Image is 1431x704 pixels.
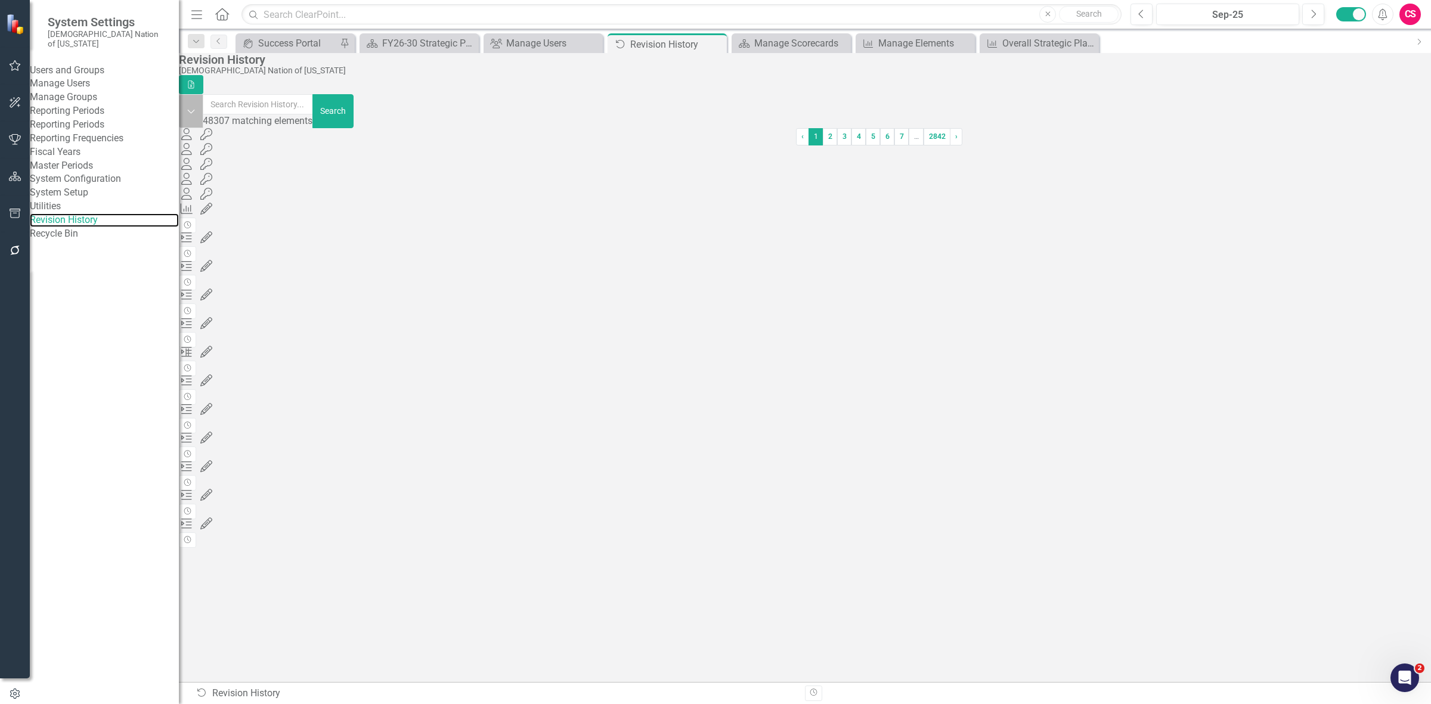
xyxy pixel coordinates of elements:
[363,36,476,51] a: FY26-30 Strategic Plan
[179,66,1425,75] div: [DEMOGRAPHIC_DATA] Nation of [US_STATE]
[801,132,804,141] span: ‹
[924,128,950,145] a: 2842
[809,128,823,145] span: 1
[203,114,314,128] div: 48307 matching elements
[866,128,880,145] a: 5
[312,94,354,128] button: Search
[823,128,837,145] a: 2
[1002,36,1096,51] div: Overall Strategic Plan 26-31 Status Summary
[1076,9,1102,18] span: Search
[258,36,337,51] div: Success Portal
[30,145,179,159] a: Fiscal Years
[837,128,851,145] a: 3
[196,687,796,700] div: Revision History
[30,64,179,77] div: Users and Groups
[1390,663,1419,692] iframe: Intercom live chat
[30,132,179,145] a: Reporting Frequencies
[30,200,179,213] div: Utilities
[30,186,179,200] a: System Setup
[241,4,1122,25] input: Search ClearPoint...
[955,132,958,141] span: ›
[238,36,337,51] a: Success Portal
[48,29,167,49] small: [DEMOGRAPHIC_DATA] Nation of [US_STATE]
[487,36,600,51] a: Manage Users
[6,14,27,35] img: ClearPoint Strategy
[983,36,1096,51] a: Overall Strategic Plan 26-31 Status Summary
[894,128,909,145] a: 7
[30,227,179,241] a: Recycle Bin
[1156,4,1299,25] button: Sep-25
[630,37,724,52] div: Revision History
[1059,6,1119,23] button: Search
[735,36,848,51] a: Manage Scorecards
[1160,8,1295,22] div: Sep-25
[30,159,179,173] a: Master Periods
[506,36,600,51] div: Manage Users
[179,53,1425,66] div: Revision History
[30,77,179,91] a: Manage Users
[382,36,476,51] div: FY26-30 Strategic Plan
[880,128,894,145] a: 6
[859,36,972,51] a: Manage Elements
[1415,663,1424,673] span: 2
[878,36,972,51] div: Manage Elements
[1399,4,1421,25] button: CS
[30,172,179,186] div: System Configuration
[30,104,179,118] div: Reporting Periods
[30,213,179,227] a: Revision History
[851,128,866,145] a: 4
[754,36,848,51] div: Manage Scorecards
[48,15,167,29] span: System Settings
[203,94,314,114] input: Search Revision History...
[30,91,179,104] a: Manage Groups
[30,118,179,132] a: Reporting Periods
